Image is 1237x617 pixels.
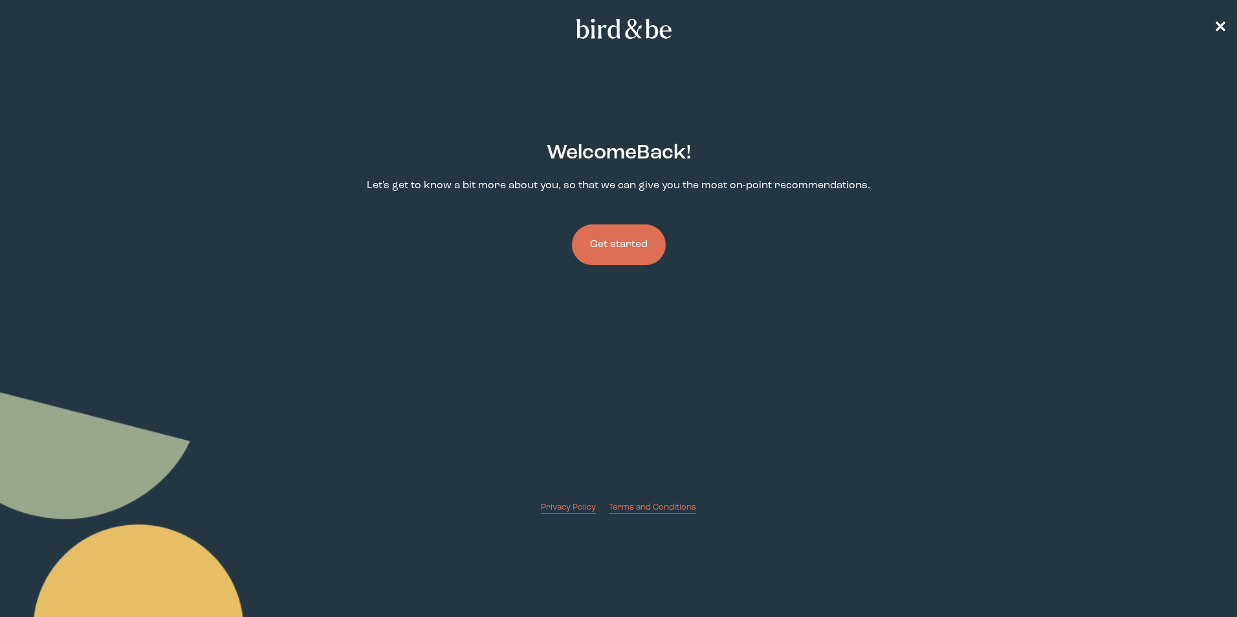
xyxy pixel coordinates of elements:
a: Terms and Conditions [609,501,696,514]
span: ✕ [1214,21,1227,36]
a: Privacy Policy [541,501,596,514]
button: Get started [572,224,666,265]
span: Privacy Policy [541,503,596,512]
p: Let's get to know a bit more about you, so that we can give you the most on-point recommendations. [367,179,870,193]
span: Terms and Conditions [609,503,696,512]
a: Get started [572,204,666,286]
h2: Welcome Back ! [547,138,691,168]
iframe: Gorgias live chat messenger [1172,556,1224,604]
a: ✕ [1214,17,1227,40]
